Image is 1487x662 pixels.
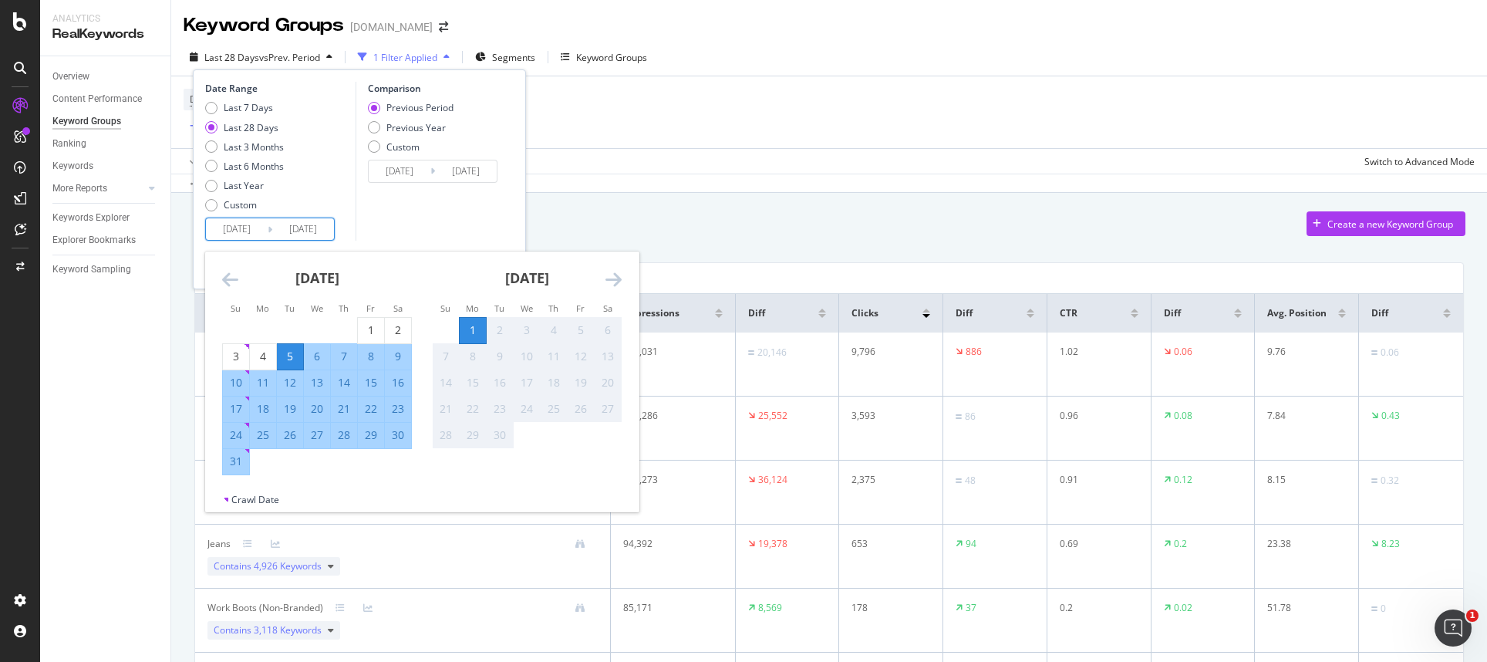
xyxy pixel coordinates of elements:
img: Equal [956,478,962,483]
button: Create a new Keyword Group [1307,211,1465,236]
div: 27 [595,401,621,417]
div: Content Performance [52,91,142,107]
td: Not available. Wednesday, September 3, 2025 [514,317,541,343]
td: Selected. Tuesday, August 26, 2025 [277,422,304,448]
td: Selected. Friday, August 15, 2025 [358,370,385,396]
td: Not available. Monday, September 15, 2025 [460,370,487,396]
div: Calendar [205,252,639,493]
div: Switch to Advanced Mode [1364,155,1475,168]
div: Previous Period [386,101,454,114]
td: Selected. Sunday, August 10, 2025 [223,370,250,396]
button: Switch to Advanced Mode [1358,149,1475,174]
div: Move forward to switch to the next month. [605,270,622,289]
small: Mo [256,302,269,314]
td: Selected. Thursday, August 7, 2025 [331,343,358,370]
td: Selected. Friday, August 22, 2025 [358,396,385,422]
small: Su [231,302,241,314]
a: Keywords Explorer [52,210,160,226]
div: Last 6 Months [224,160,284,173]
div: Last 28 Days [205,121,284,134]
div: Keywords [52,158,93,174]
div: 15 [460,375,486,390]
div: 8.15 [1267,473,1338,487]
div: Last Year [224,179,264,192]
div: 1 Filter Applied [373,51,437,64]
iframe: Intercom live chat [1435,610,1472,647]
div: 25 [250,427,276,443]
div: 5 [568,323,594,338]
img: Equal [1371,606,1377,611]
td: Selected. Sunday, August 31, 2025 [223,448,250,475]
td: Selected as start date. Tuesday, August 5, 2025 [277,343,304,370]
div: Last 28 Days [224,121,278,134]
td: Not available. Thursday, September 25, 2025 [541,396,568,422]
small: Th [339,302,349,314]
div: 19 [277,401,303,417]
div: 23.38 [1267,537,1338,551]
div: 13 [595,349,621,364]
div: 3,593 [851,409,922,423]
div: 1.02 [1060,345,1131,359]
div: 0 [1381,602,1386,616]
div: 29 [460,427,486,443]
div: 9.76 [1267,345,1338,359]
div: 886 [966,345,982,359]
div: 23 [487,401,513,417]
div: 18 [541,375,567,390]
div: 4 [250,349,276,364]
button: Apply [184,149,228,174]
a: Keyword Sampling [52,262,160,278]
a: Overview [52,69,160,85]
div: Custom [368,140,454,154]
small: We [521,302,533,314]
div: Date Range [205,82,352,95]
div: 25 [541,401,567,417]
div: 31 [223,454,249,469]
div: 7 [433,349,459,364]
td: Selected as end date. Monday, September 1, 2025 [460,317,487,343]
input: Start Date [369,160,430,182]
div: 11 [541,349,567,364]
input: End Date [435,160,497,182]
div: 14 [331,375,357,390]
td: Not available. Monday, September 8, 2025 [460,343,487,370]
div: 0.02 [1174,601,1192,615]
td: Not available. Monday, September 22, 2025 [460,396,487,422]
small: Fr [576,302,585,314]
td: Selected. Tuesday, August 12, 2025 [277,370,304,396]
td: Selected. Tuesday, August 19, 2025 [277,396,304,422]
td: Choose Saturday, August 2, 2025 as your check-in date. It’s available. [385,317,412,343]
input: End Date [272,218,334,240]
div: Custom [205,198,284,211]
div: 653 [851,537,922,551]
div: Previous Period [368,101,454,114]
div: Last 3 Months [224,140,284,154]
span: Diff [956,306,973,320]
div: Overview [52,69,89,85]
div: 48 [965,474,976,488]
td: Selected. Monday, August 11, 2025 [250,370,277,396]
div: 0.32 [1381,474,1399,488]
div: Last 7 Days [224,101,273,114]
span: Device [190,93,219,106]
div: 3 [223,349,249,364]
div: Jeans [207,537,231,551]
div: 20 [595,375,621,390]
div: Previous Year [386,121,446,134]
div: 959,031 [623,345,713,359]
td: Not available. Wednesday, September 24, 2025 [514,396,541,422]
div: 85,171 [623,601,713,615]
div: 51.78 [1267,601,1338,615]
div: [DOMAIN_NAME] [350,19,433,35]
div: 0.06 [1174,345,1192,359]
div: 11 [250,375,276,390]
div: 8 [358,349,384,364]
div: 30 [487,427,513,443]
small: Sa [603,302,612,314]
td: Choose Monday, August 4, 2025 as your check-in date. It’s available. [250,343,277,370]
span: Diff [1371,306,1388,320]
div: Crawl Date [231,493,279,506]
strong: [DATE] [505,269,549,287]
div: 7.84 [1267,409,1338,423]
div: More Reports [52,181,107,197]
